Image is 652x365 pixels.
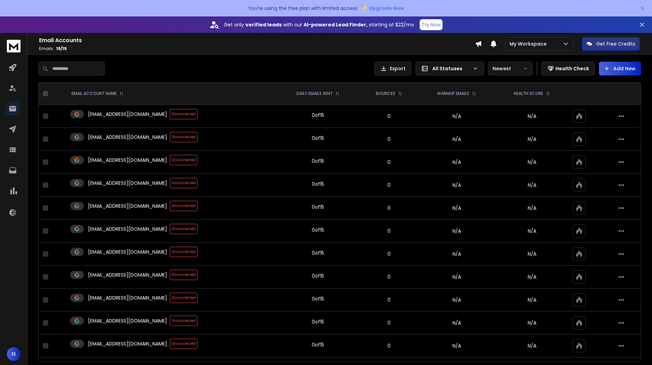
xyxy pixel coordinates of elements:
div: 0 of 15 [312,135,324,142]
span: Disconnected [170,132,197,142]
span: Disconnected [170,178,197,188]
p: 0 [364,182,414,188]
div: 0 of 15 [312,295,324,302]
td: N/A [418,105,495,128]
div: 0 of 15 [312,204,324,210]
button: Newest [488,62,533,75]
p: N/A [499,136,564,143]
div: EMAIL ACCOUNT NAME [72,91,124,96]
button: Add New [599,62,641,75]
p: WARMUP EMAILS [437,91,469,96]
p: HEALTH SCORE [514,91,543,96]
p: [EMAIL_ADDRESS][DOMAIN_NAME] [88,180,167,186]
p: Get Free Credits [596,40,635,47]
strong: AI-powered Lead Finder, [304,21,368,28]
td: N/A [418,220,495,243]
p: Emails : [39,46,475,51]
p: [EMAIL_ADDRESS][DOMAIN_NAME] [88,111,167,118]
p: My Workspace [510,40,549,47]
p: N/A [499,182,564,188]
span: Disconnected [170,201,197,211]
span: Disconnected [170,316,197,326]
span: ✨ [360,3,368,13]
p: N/A [499,205,564,211]
p: 0 [364,251,414,257]
p: N/A [499,159,564,166]
div: 0 of 15 [312,318,324,325]
div: 0 of 15 [312,112,324,119]
p: Health Check [555,65,589,72]
div: 0 of 15 [312,181,324,187]
p: 0 [364,136,414,143]
p: You're using the free plan with limited access [248,5,357,12]
p: N/A [499,273,564,280]
td: N/A [418,289,495,312]
div: 0 of 15 [312,272,324,279]
div: 0 of 15 [312,341,324,348]
p: N/A [499,342,564,349]
p: 0 [364,319,414,326]
button: Health Check [541,62,595,75]
p: N/A [499,251,564,257]
p: [EMAIL_ADDRESS][DOMAIN_NAME] [88,226,167,232]
button: Get Free Credits [582,37,640,51]
button: N [7,347,21,361]
span: Disconnected [170,109,197,119]
button: Export [374,62,411,75]
span: Disconnected [170,270,197,280]
td: N/A [418,128,495,151]
p: N/A [499,319,564,326]
p: [EMAIL_ADDRESS][DOMAIN_NAME] [88,203,167,209]
td: N/A [418,197,495,220]
p: Try Now [422,21,440,28]
p: All Statuses [432,65,470,72]
p: [EMAIL_ADDRESS][DOMAIN_NAME] [88,317,167,324]
span: Disconnected [170,293,197,303]
td: N/A [418,312,495,334]
p: [EMAIL_ADDRESS][DOMAIN_NAME] [88,294,167,301]
td: N/A [418,266,495,289]
p: 0 [364,113,414,120]
span: Upgrade Now [369,5,404,12]
p: BOUNCES [376,91,395,96]
td: N/A [418,151,495,174]
p: N/A [499,296,564,303]
h1: Email Accounts [39,36,475,45]
p: [EMAIL_ADDRESS][DOMAIN_NAME] [88,248,167,255]
span: Disconnected [170,339,197,349]
div: 0 of 15 [312,227,324,233]
p: 0 [364,205,414,211]
button: Try Now [420,19,443,30]
img: logo [7,40,21,52]
p: Get only with our starting at $22/mo [224,21,414,28]
button: ✨Upgrade Now [360,1,404,15]
p: [EMAIL_ADDRESS][DOMAIN_NAME] [88,134,167,141]
p: 0 [364,342,414,349]
span: Disconnected [170,224,197,234]
p: N/A [499,228,564,234]
p: 0 [364,228,414,234]
span: Disconnected [170,247,197,257]
p: [EMAIL_ADDRESS][DOMAIN_NAME] [88,340,167,347]
td: N/A [418,243,495,266]
span: 19 / 19 [56,46,67,51]
td: N/A [418,334,495,357]
div: 0 of 15 [312,250,324,256]
div: 0 of 15 [312,158,324,165]
p: DAILY EMAILS SENT [296,91,333,96]
p: 0 [364,273,414,280]
p: 0 [364,159,414,166]
p: [EMAIL_ADDRESS][DOMAIN_NAME] [88,157,167,163]
strong: verified leads [245,21,282,28]
span: Disconnected [170,155,197,165]
p: N/A [499,113,564,120]
p: [EMAIL_ADDRESS][DOMAIN_NAME] [88,271,167,278]
td: N/A [418,174,495,197]
p: 0 [364,296,414,303]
